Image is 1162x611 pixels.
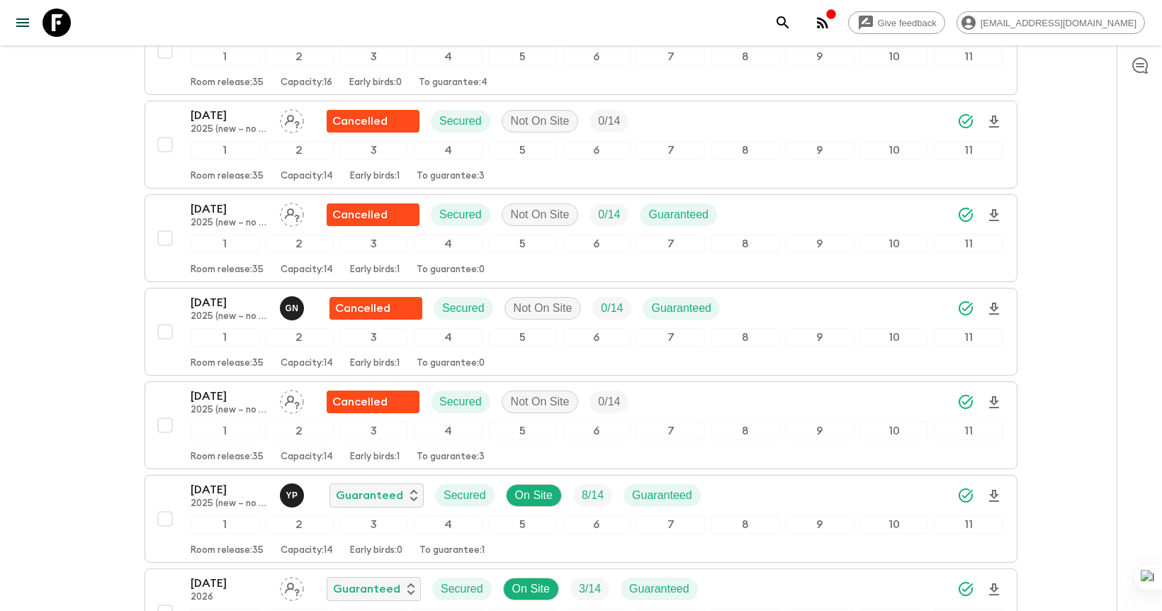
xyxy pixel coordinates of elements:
p: Capacity: 14 [281,264,333,276]
div: [EMAIL_ADDRESS][DOMAIN_NAME] [957,11,1145,34]
button: menu [9,9,37,37]
div: 5 [488,328,557,347]
svg: Synced Successfully [957,206,974,223]
div: 1 [191,328,259,347]
p: Early birds: 1 [350,264,400,276]
div: Trip Fill [590,391,628,413]
button: YP [280,483,307,508]
div: 6 [563,141,631,159]
p: Not On Site [514,300,572,317]
svg: Synced Successfully [957,487,974,504]
div: 2 [265,141,334,159]
div: 9 [785,328,854,347]
div: 2 [265,422,334,440]
div: 7 [636,515,705,534]
p: Guaranteed [629,581,689,598]
p: To guarantee: 3 [417,171,485,182]
div: 2 [265,235,334,253]
p: 8 / 14 [582,487,604,504]
p: Secured [441,581,483,598]
div: 6 [563,422,631,440]
p: Early birds: 1 [350,358,400,369]
svg: Synced Successfully [957,393,974,410]
svg: Download Onboarding [986,394,1003,411]
div: 8 [711,515,779,534]
div: 6 [563,515,631,534]
p: Secured [439,393,482,410]
div: 6 [563,47,631,66]
a: Give feedback [848,11,945,34]
div: 1 [191,235,259,253]
div: 3 [339,235,408,253]
button: [DATE]2025 (new – no [DEMOGRAPHIC_DATA] stay)Genie NamFlash Pack cancellationSecuredNot On SiteTr... [145,288,1017,376]
p: To guarantee: 3 [417,452,485,463]
div: On Site [503,578,559,600]
div: Secured [431,391,490,413]
div: 10 [859,141,928,159]
div: 9 [785,141,854,159]
div: 8 [711,235,779,253]
p: [DATE] [191,107,269,124]
p: 0 / 14 [601,300,623,317]
div: 5 [488,515,557,534]
div: 8 [711,141,779,159]
p: Guaranteed [333,581,400,598]
div: 5 [488,422,557,440]
div: 2 [265,515,334,534]
p: Early birds: 1 [350,171,400,182]
button: [DATE]2025 (new – no [DEMOGRAPHIC_DATA] stay)Assign pack leaderFlash Pack cancellationSecuredNot ... [145,194,1017,282]
div: 2 [265,47,334,66]
div: 9 [785,515,854,534]
p: Early birds: 0 [350,545,402,556]
p: Y P [286,490,298,501]
p: Secured [439,206,482,223]
div: 5 [488,141,557,159]
p: 2026 [191,592,269,603]
span: Assign pack leader [280,581,304,593]
button: [DATE]2025 (new – no [DEMOGRAPHIC_DATA] stay)Heeyoung ChoOn RequestSecuredOn SiteTrip FillGuarant... [145,7,1017,95]
div: 1 [191,47,259,66]
div: 3 [339,47,408,66]
div: 7 [636,422,705,440]
p: Guaranteed [651,300,711,317]
p: Guaranteed [632,487,692,504]
div: Flash Pack cancellation [327,110,419,133]
div: 5 [488,235,557,253]
div: On Site [506,484,562,507]
p: Guaranteed [336,487,403,504]
div: 9 [785,235,854,253]
svg: Download Onboarding [986,207,1003,224]
div: 4 [414,515,483,534]
svg: Download Onboarding [986,301,1003,318]
span: Yong Park [280,488,307,499]
div: 4 [414,235,483,253]
p: Secured [444,487,486,504]
div: 1 [191,141,259,159]
div: 11 [934,47,1003,66]
div: 6 [563,235,631,253]
div: Not On Site [502,391,579,413]
svg: Synced Successfully [957,300,974,317]
p: Room release: 35 [191,452,264,463]
div: Secured [432,578,492,600]
span: [EMAIL_ADDRESS][DOMAIN_NAME] [973,18,1144,28]
div: 3 [339,422,408,440]
p: Secured [442,300,485,317]
span: Genie Nam [280,301,307,312]
div: 11 [934,515,1003,534]
p: Capacity: 14 [281,358,333,369]
p: [DATE] [191,388,269,405]
p: Not On Site [511,206,570,223]
div: 9 [785,422,854,440]
div: 10 [859,515,928,534]
p: Room release: 35 [191,264,264,276]
p: 2025 (new – no [DEMOGRAPHIC_DATA] stay) [191,498,269,510]
div: 7 [636,328,705,347]
p: Not On Site [511,393,570,410]
button: [DATE]2025 (new – no [DEMOGRAPHIC_DATA] stay)Assign pack leaderFlash Pack cancellationSecuredNot ... [145,101,1017,189]
div: Flash Pack cancellation [327,391,419,413]
p: 2025 (new – no [DEMOGRAPHIC_DATA] stay) [191,311,269,323]
p: [DATE] [191,201,269,218]
div: 7 [636,141,705,159]
p: Not On Site [511,113,570,130]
